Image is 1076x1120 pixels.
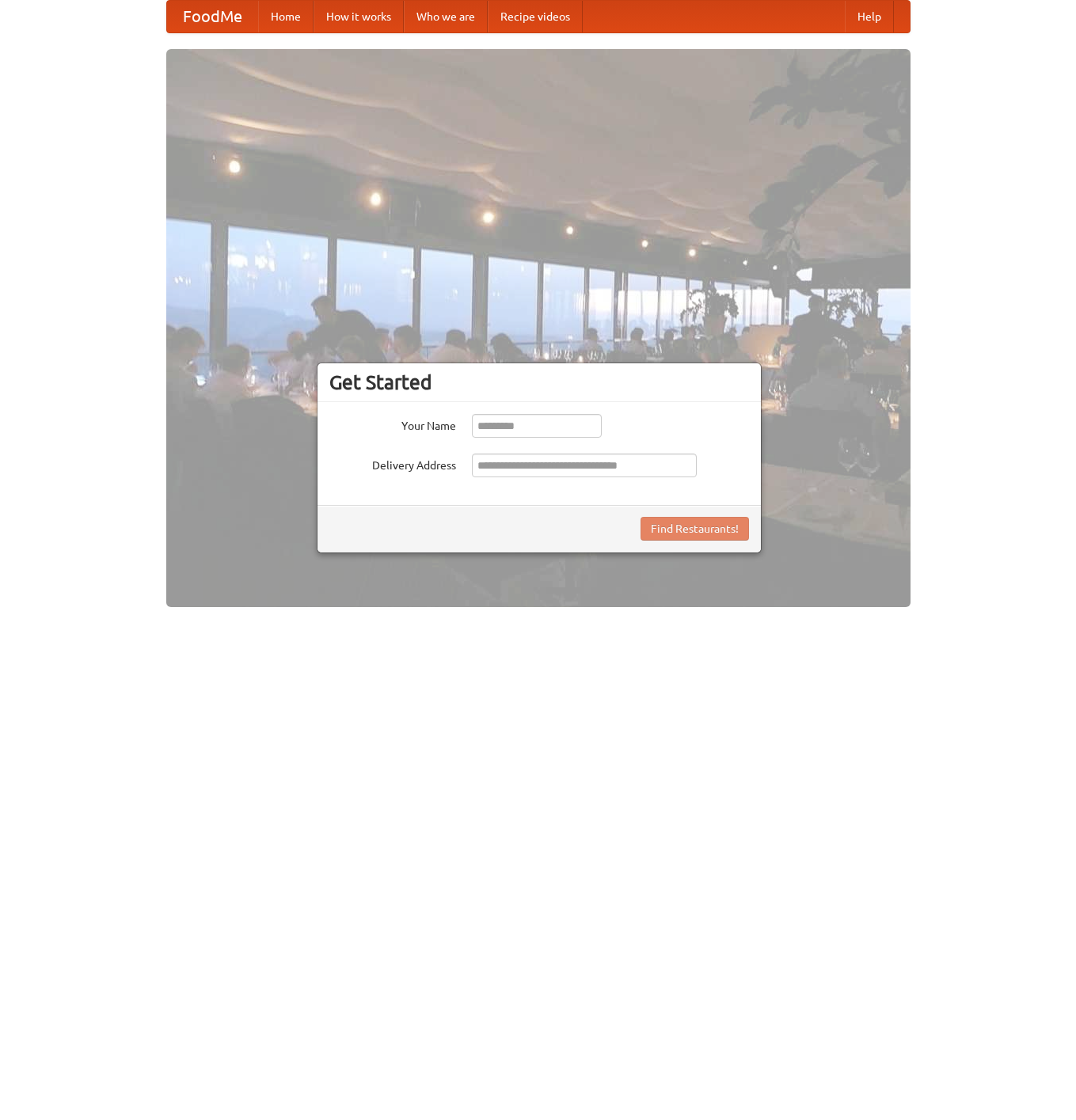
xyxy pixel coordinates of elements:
[488,1,583,32] a: Recipe videos
[641,517,749,541] button: Find Restaurants!
[329,414,456,434] label: Your Name
[404,1,488,32] a: Who we are
[258,1,314,32] a: Home
[314,1,404,32] a: How it works
[329,454,456,473] label: Delivery Address
[845,1,894,32] a: Help
[329,370,749,394] h3: Get Started
[167,1,258,32] a: FoodMe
